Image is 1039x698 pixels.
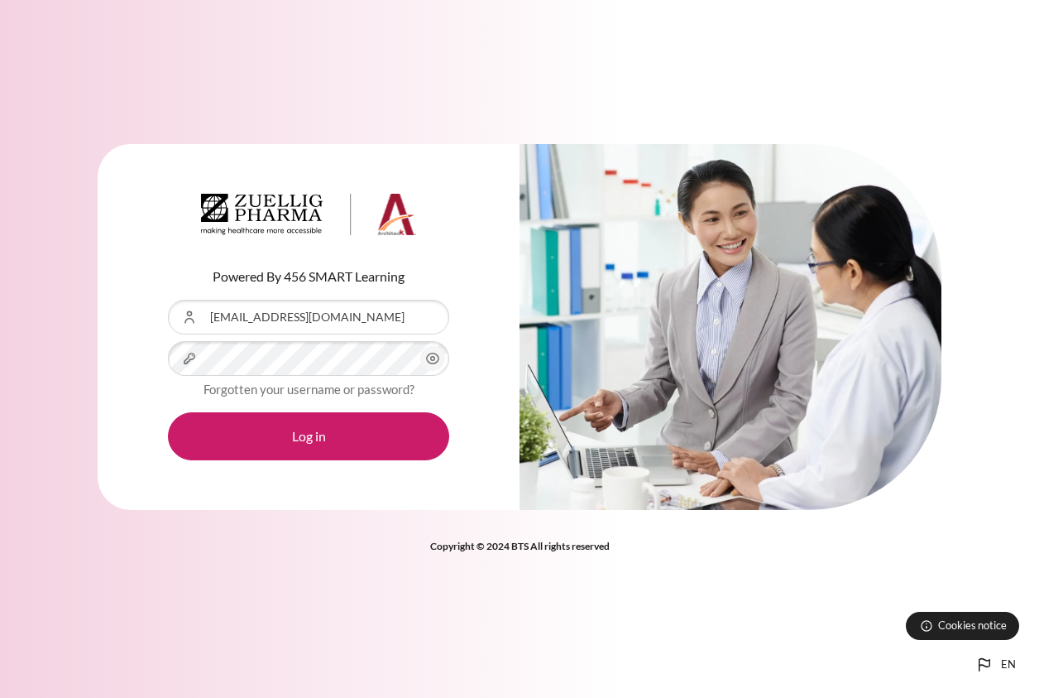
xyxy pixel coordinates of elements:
[201,194,416,235] img: Architeck
[430,540,610,552] strong: Copyright © 2024 BTS All rights reserved
[201,194,416,242] a: Architeck
[168,412,449,460] button: Log in
[1001,657,1016,673] span: en
[203,382,414,397] a: Forgotten your username or password?
[168,267,449,286] p: Powered By 456 SMART Learning
[968,648,1022,681] button: Languages
[168,300,449,335] input: Username or Email Address
[906,612,1019,640] button: Cookies notice
[938,618,1007,633] span: Cookies notice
